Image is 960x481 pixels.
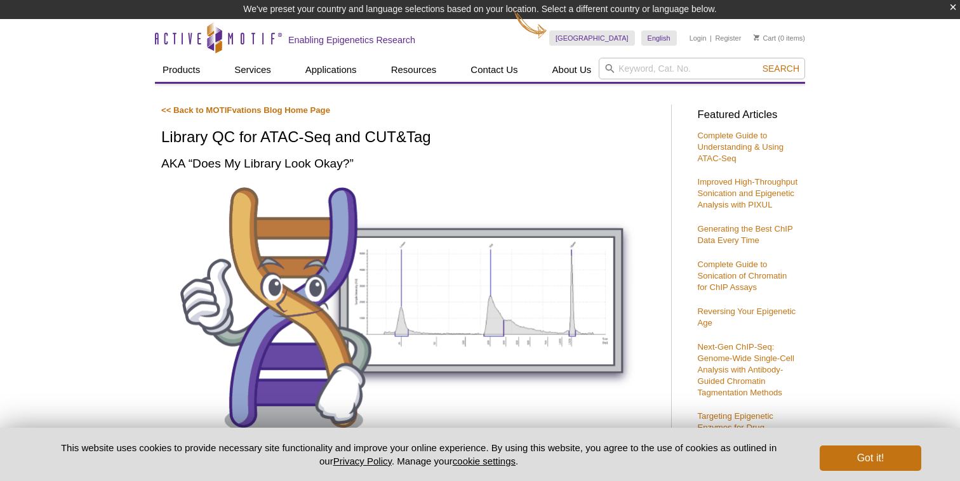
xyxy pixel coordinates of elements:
[754,34,776,43] a: Cart
[763,63,799,74] span: Search
[697,306,796,327] a: Reversing Your Epigenetic Age
[759,63,803,74] button: Search
[383,58,444,82] a: Resources
[463,58,525,82] a: Contact Us
[333,456,392,466] a: Privacy Policy
[298,58,364,82] a: Applications
[697,131,783,163] a: Complete Guide to Understanding & Using ATAC-Seq
[710,30,712,46] li: |
[715,34,741,43] a: Register
[641,30,677,46] a: English
[697,110,799,121] h3: Featured Articles
[754,30,805,46] li: (0 items)
[545,58,599,82] a: About Us
[820,445,921,471] button: Got it!
[697,260,787,292] a: Complete Guide to Sonication of Chromatin for ChIP Assays
[697,224,792,245] a: Generating the Best ChIP Data Every Time
[161,105,330,115] a: << Back to MOTIFvations Blog Home Page
[754,34,759,41] img: Your Cart
[161,129,658,147] h1: Library QC for ATAC-Seq and CUT&Tag
[161,181,658,444] img: Library QC for ATAC-Seq and CUT&Tag
[39,441,799,468] p: This website uses cookies to provide necessary site functionality and improve your online experie...
[227,58,279,82] a: Services
[599,58,805,79] input: Keyword, Cat. No.
[453,456,516,466] button: cookie settings
[549,30,635,46] a: [GEOGRAPHIC_DATA]
[697,177,797,209] a: Improved High-Throughput Sonication and Epigenetic Analysis with PIXUL
[690,34,707,43] a: Login
[288,34,415,46] h2: Enabling Epigenetics Research
[161,155,658,172] h2: AKA “Does My Library Look Okay?”
[697,411,794,444] a: Targeting Epigenetic Enzymes for Drug Discovery & Development
[155,58,208,82] a: Products
[514,10,547,39] img: Change Here
[697,342,794,397] a: Next-Gen ChIP-Seq: Genome-Wide Single-Cell Analysis with Antibody-Guided Chromatin Tagmentation M...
